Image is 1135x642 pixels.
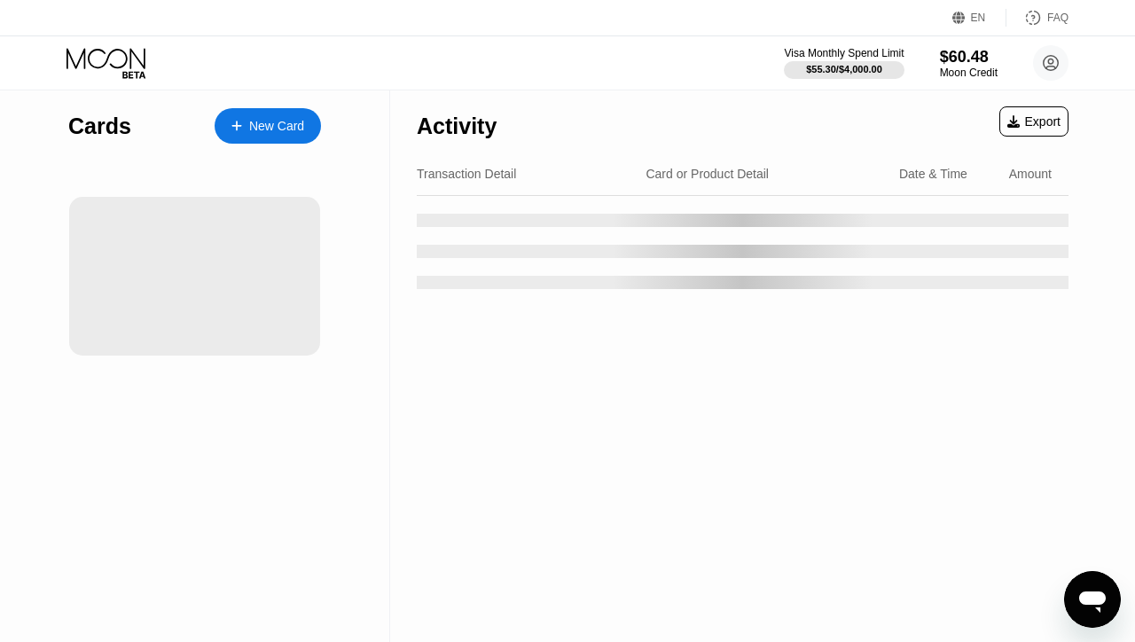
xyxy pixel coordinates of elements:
[940,67,998,79] div: Moon Credit
[952,9,1006,27] div: EN
[249,119,304,134] div: New Card
[784,47,904,59] div: Visa Monthly Spend Limit
[806,64,882,74] div: $55.30 / $4,000.00
[999,106,1068,137] div: Export
[1047,12,1068,24] div: FAQ
[1009,167,1052,181] div: Amount
[899,167,967,181] div: Date & Time
[1064,571,1121,628] iframe: Кнопка запуска окна обмена сообщениями
[940,48,998,67] div: $60.48
[940,48,998,79] div: $60.48Moon Credit
[971,12,986,24] div: EN
[1006,9,1068,27] div: FAQ
[215,108,321,144] div: New Card
[646,167,769,181] div: Card or Product Detail
[784,47,904,79] div: Visa Monthly Spend Limit$55.30/$4,000.00
[68,114,131,139] div: Cards
[417,167,516,181] div: Transaction Detail
[1007,114,1061,129] div: Export
[417,114,497,139] div: Activity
